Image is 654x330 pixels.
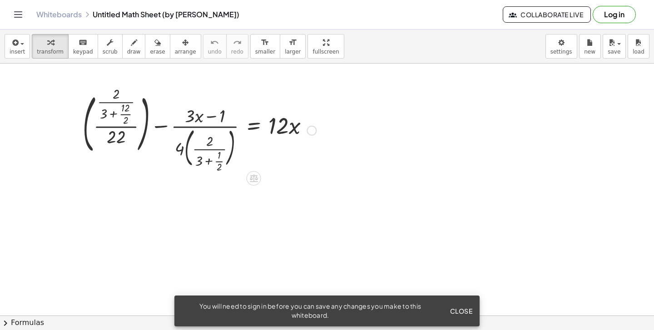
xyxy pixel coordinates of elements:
button: arrange [170,34,201,59]
span: settings [550,49,572,55]
span: load [633,49,644,55]
button: Collaborate Live [503,6,591,23]
span: insert [10,49,25,55]
button: erase [145,34,170,59]
button: Toggle navigation [11,7,25,22]
button: fullscreen [307,34,344,59]
span: smaller [255,49,275,55]
span: new [584,49,595,55]
i: keyboard [79,37,87,48]
i: format_size [288,37,297,48]
span: scrub [103,49,118,55]
button: keyboardkeypad [68,34,98,59]
span: Collaborate Live [510,10,583,19]
button: new [579,34,601,59]
span: save [608,49,620,55]
span: draw [127,49,141,55]
span: fullscreen [312,49,339,55]
button: Log in [593,6,636,23]
button: save [603,34,626,59]
i: format_size [261,37,269,48]
button: load [628,34,649,59]
i: undo [210,37,219,48]
span: arrange [175,49,196,55]
span: undo [208,49,222,55]
span: keypad [73,49,93,55]
i: redo [233,37,242,48]
button: transform [32,34,69,59]
span: erase [150,49,165,55]
button: format_sizelarger [280,34,306,59]
button: settings [545,34,577,59]
span: transform [37,49,64,55]
div: You will need to sign in before you can save any changes you make to this whiteboard. [182,302,439,320]
span: redo [231,49,243,55]
button: scrub [98,34,123,59]
span: Close [450,307,472,315]
div: Apply the same math to both sides of the equation [247,171,261,186]
button: draw [122,34,146,59]
button: insert [5,34,30,59]
span: larger [285,49,301,55]
button: format_sizesmaller [250,34,280,59]
button: Close [446,303,476,319]
a: Whiteboards [36,10,82,19]
button: undoundo [203,34,227,59]
button: redoredo [226,34,248,59]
